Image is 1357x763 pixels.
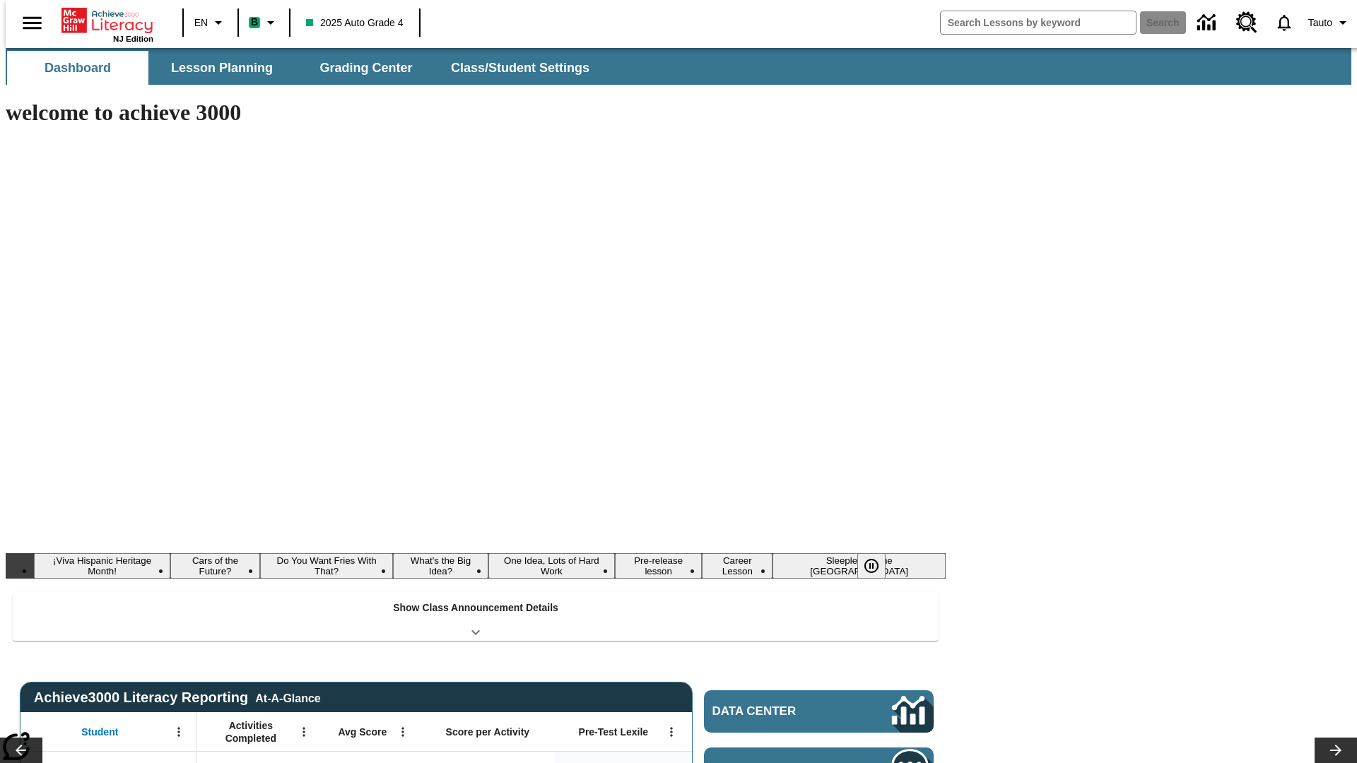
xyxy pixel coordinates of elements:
span: Student [81,726,118,738]
a: Resource Center, Will open in new tab [1228,4,1266,42]
button: Slide 7 Career Lesson [702,553,773,579]
button: Slide 5 One Idea, Lots of Hard Work [488,553,616,579]
span: EN [194,16,208,30]
button: Slide 2 Cars of the Future? [170,553,260,579]
button: Open Menu [392,721,413,743]
button: Grading Center [295,51,437,85]
span: Tauto [1308,16,1332,30]
button: Open Menu [661,721,682,743]
button: Open side menu [11,2,53,44]
button: Slide 4 What's the Big Idea? [393,553,488,579]
a: Notifications [1266,4,1303,41]
button: Dashboard [7,51,148,85]
span: NJ Edition [113,35,153,43]
button: Open Menu [293,721,315,743]
input: search field [941,11,1136,34]
span: Score per Activity [446,726,530,738]
div: SubNavbar [6,51,602,85]
span: Activities Completed [204,719,298,745]
span: Pre-Test Lexile [579,726,649,738]
button: Slide 1 ¡Viva Hispanic Heritage Month! [34,553,170,579]
div: SubNavbar [6,48,1351,85]
button: Pause [857,553,886,579]
a: Home [61,6,153,35]
p: Show Class Announcement Details [393,601,558,615]
button: Lesson Planning [151,51,293,85]
button: Boost Class color is mint green. Change class color [243,10,285,35]
div: Show Class Announcement Details [13,592,939,641]
button: Profile/Settings [1303,10,1357,35]
button: Language: EN, Select a language [188,10,233,35]
div: Home [61,5,153,43]
button: Lesson carousel, Next [1315,738,1357,763]
button: Slide 3 Do You Want Fries With That? [260,553,393,579]
div: At-A-Glance [255,690,320,705]
div: Pause [857,553,900,579]
h1: welcome to achieve 3000 [6,100,946,126]
span: Data Center [712,704,845,718]
a: Data Center [1189,4,1228,42]
button: Class/Student Settings [440,51,601,85]
span: B [251,13,258,31]
button: Slide 6 Pre-release lesson [615,553,702,579]
a: Data Center [704,690,934,733]
button: Slide 8 Sleepless in the Animal Kingdom [773,553,946,579]
span: Achieve3000 Literacy Reporting [34,690,321,706]
span: 2025 Auto Grade 4 [306,16,404,30]
button: Open Menu [168,721,189,743]
span: Avg Score [338,726,387,738]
